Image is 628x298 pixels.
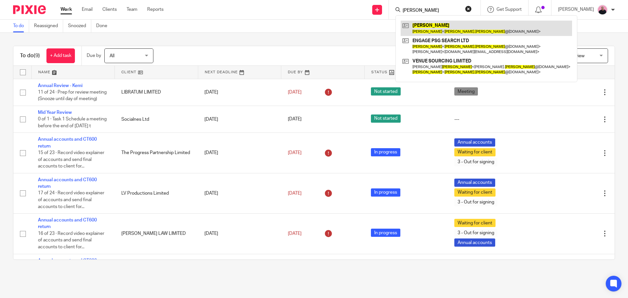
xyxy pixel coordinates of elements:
[454,259,495,268] span: Annual accounts
[288,117,302,122] span: [DATE]
[115,254,198,294] td: MUSIC INDUSTRIES ASSOCIATION
[110,54,114,58] span: All
[96,20,112,32] a: Done
[454,138,495,147] span: Annual accounts
[198,106,281,132] td: [DATE]
[371,188,400,197] span: In progress
[38,110,72,115] a: Mid Year Review
[38,231,104,249] span: 16 of 23 · Record video explainer of accounts and send final accounts to client for...
[38,137,97,148] a: Annual accounts and CT600 return
[198,254,281,294] td: [DATE]
[20,52,40,59] h1: To do
[87,52,101,59] p: Due by
[454,229,497,237] span: 3 - Out for signing
[371,148,400,156] span: In progress
[82,6,93,13] a: Email
[34,20,63,32] a: Reassigned
[46,48,75,63] a: + Add task
[597,5,608,15] img: Bio%20-%20Kemi%20.png
[288,191,302,196] span: [DATE]
[38,150,104,168] span: 15 of 23 · Record video explainer of accounts and send final accounts to client for...
[13,20,29,32] a: To do
[198,214,281,254] td: [DATE]
[115,79,198,106] td: LIBRATUM LIMITED
[38,90,107,101] span: 11 of 24 · Prep for review meeting (Snooze until day of meeting)
[454,87,478,96] span: Meeting
[454,179,495,187] span: Annual accounts
[454,158,497,166] span: 3 - Out for signing
[102,6,117,13] a: Clients
[38,117,107,129] span: 0 of 1 · Task 1 Schedule a meeting before the end of [DATE] t
[38,218,97,229] a: Annual accounts and CT600 return
[402,8,461,14] input: Search
[38,191,104,209] span: 17 of 24 · Record video explainer of accounts and send final accounts to client for...
[288,90,302,95] span: [DATE]
[115,133,198,173] td: The Progress Partnership Limited
[465,6,472,12] button: Clear
[454,238,495,247] span: Annual accounts
[13,5,46,14] img: Pixie
[454,148,496,156] span: Waiting for client
[288,231,302,236] span: [DATE]
[115,173,198,213] td: LV Productions Limited
[68,20,91,32] a: Snoozed
[115,214,198,254] td: [PERSON_NAME] LAW LIMITED
[38,83,82,88] a: Annual Review - Kemi
[371,229,400,237] span: In progress
[115,106,198,132] td: Socialnes Ltd
[38,178,97,189] a: Annual accounts and CT600 return
[454,198,497,206] span: 3 - Out for signing
[454,116,525,123] div: ---
[558,6,594,13] p: [PERSON_NAME]
[288,150,302,155] span: [DATE]
[454,219,496,227] span: Waiting for client
[61,6,72,13] a: Work
[198,79,281,106] td: [DATE]
[198,173,281,213] td: [DATE]
[454,188,496,197] span: Waiting for client
[497,7,522,12] span: Get Support
[34,53,40,58] span: (9)
[147,6,164,13] a: Reports
[38,258,97,270] a: Annual accounts and CT600 return
[198,133,281,173] td: [DATE]
[127,6,137,13] a: Team
[371,114,401,123] span: Not started
[371,87,401,96] span: Not started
